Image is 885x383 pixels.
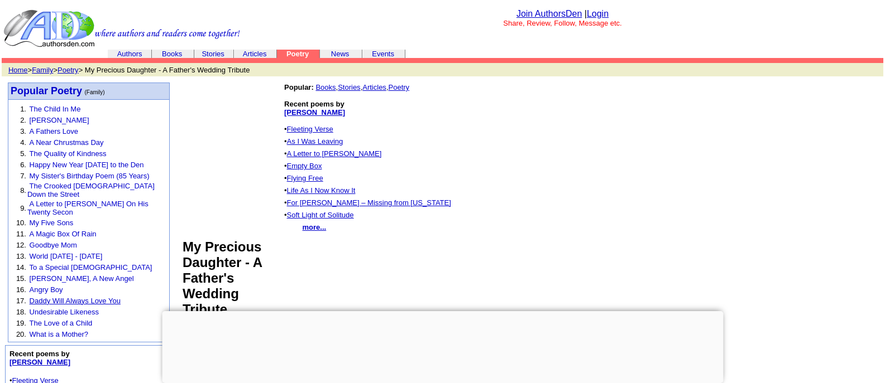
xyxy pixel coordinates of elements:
a: [PERSON_NAME] [284,108,345,117]
font: > > > My Precious Daughter - A Father's Wedding Tribute [8,66,250,74]
font: , , , [284,83,451,231]
font: 3. [20,127,26,135]
font: • [284,137,451,231]
a: Life As I Now Know It [287,186,356,195]
a: The Quality of Kindness [30,149,107,158]
a: Daddy Will Always Love You [30,297,121,305]
a: A Letter to [PERSON_NAME] [287,149,382,158]
font: 16. [16,285,26,294]
a: Authors [117,50,142,58]
font: 13. [16,252,26,260]
b: Recent poems by [9,350,70,366]
a: Goodbye Mom [30,241,77,249]
a: A Fathers Love [30,127,78,135]
a: [PERSON_NAME] [30,116,89,124]
b: Popular: [284,83,314,91]
a: Books [315,83,336,91]
img: shim.gif [284,182,288,186]
a: The Crooked [DEMOGRAPHIC_DATA] Down the Street [27,182,155,198]
img: shim.gif [284,219,288,223]
a: Happy New Year [DATE] to the Den [30,161,144,169]
font: • [284,149,451,231]
font: 5. [20,149,26,158]
font: My Precious Daughter - A Father's Wedding Tribute [183,239,262,317]
a: Angry Boy [30,285,63,294]
img: shim.gif [284,146,288,149]
a: Stories [202,50,224,58]
a: A Magic Box Of Rain [30,230,97,238]
font: • [284,211,354,231]
a: Popular Poetry [11,86,82,96]
font: 2. [20,116,26,124]
font: 18. [16,308,26,316]
font: 11. [16,230,26,238]
font: • [284,186,451,231]
a: Articles [362,83,386,91]
font: 9. [20,204,26,212]
a: Flying Free [287,174,323,182]
font: • [284,174,451,231]
a: [PERSON_NAME] [9,358,70,366]
a: Articles [243,50,267,58]
a: A Near Chrustmas Day [30,138,104,147]
font: (Family) [84,89,104,95]
a: My Five Sons [30,219,74,227]
a: A Letter to [PERSON_NAME] On His Twenty Secon [27,200,149,216]
a: The Love of a Child [30,319,93,327]
font: 10. [16,219,26,227]
a: What is a Mother? [30,330,89,338]
font: Popular Poetry [11,85,82,96]
a: Poetry [58,66,79,74]
a: Empty Box [287,162,322,170]
img: cleardot.gif [882,59,882,62]
font: 4. [20,138,26,147]
font: 19. [16,319,26,327]
a: As I Was Leaving [287,137,343,146]
font: Books [162,50,182,58]
b: Poetry [286,50,309,58]
iframe: Advertisement [162,311,723,380]
a: Undesirable Likeness [30,308,99,316]
font: 8. [20,186,26,195]
font: 12. [16,241,26,249]
font: • [284,125,451,231]
a: Soft Light of Solitude [287,211,354,219]
font: 6. [20,161,26,169]
font: • [284,162,451,231]
img: shim.gif [284,207,288,211]
a: News [331,50,350,58]
a: Family [32,66,53,74]
a: Events [372,50,394,58]
font: Share, Review, Follow, Message etc. [503,19,621,27]
b: Recent poems by [284,100,345,117]
a: My Sister's Birthday Poem (85 Years) [30,172,150,180]
font: • [284,198,451,231]
font: 15. [16,274,26,283]
font: 20. [16,330,26,338]
img: header_logo2.gif [3,9,240,48]
a: The Child In Me [30,105,81,113]
a: Stories [338,83,360,91]
a: To a Special [DEMOGRAPHIC_DATA] [30,263,152,272]
font: 7. [20,172,26,180]
font: 1. [20,105,26,113]
a: Books [162,49,184,58]
a: [PERSON_NAME], A New Angel [30,274,134,283]
a: Home [8,66,28,74]
img: shim.gif [284,195,288,198]
b: more... [303,223,327,231]
a: Fleeting Verse [287,125,333,133]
